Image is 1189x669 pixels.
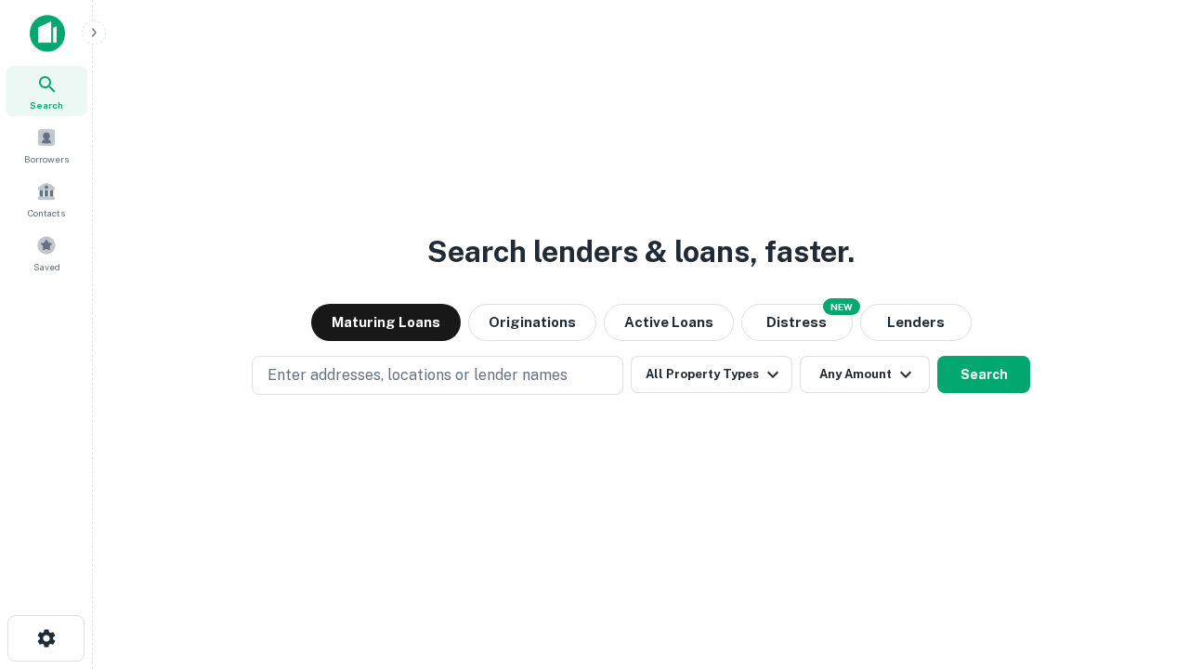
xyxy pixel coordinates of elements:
[30,15,65,52] img: capitalize-icon.png
[427,230,855,274] h3: Search lenders & loans, faster.
[741,304,853,341] button: Search distressed loans with lien and other non-mortgage details.
[1096,520,1189,610] iframe: Chat Widget
[631,356,792,393] button: All Property Types
[33,259,60,274] span: Saved
[823,298,860,315] div: NEW
[6,120,87,170] a: Borrowers
[311,304,461,341] button: Maturing Loans
[30,98,63,112] span: Search
[252,356,623,395] button: Enter addresses, locations or lender names
[937,356,1030,393] button: Search
[6,228,87,278] a: Saved
[468,304,596,341] button: Originations
[860,304,972,341] button: Lenders
[604,304,734,341] button: Active Loans
[6,174,87,224] a: Contacts
[268,364,568,387] p: Enter addresses, locations or lender names
[6,66,87,116] a: Search
[800,356,930,393] button: Any Amount
[24,151,69,166] span: Borrowers
[28,205,65,220] span: Contacts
